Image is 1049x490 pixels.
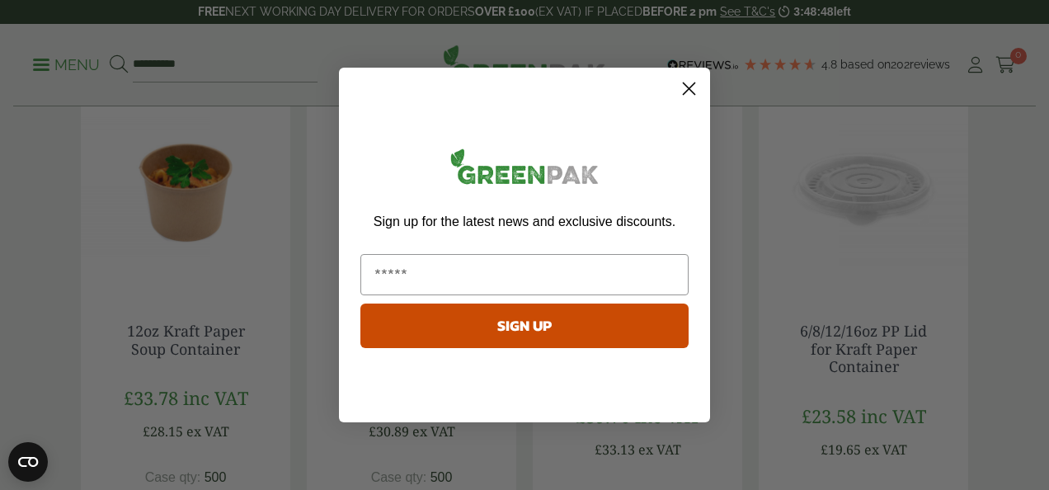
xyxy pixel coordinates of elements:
button: SIGN UP [360,304,689,348]
img: greenpak_logo [360,142,689,197]
button: Close dialog [675,74,703,103]
input: Email [360,254,689,295]
span: Sign up for the latest news and exclusive discounts. [374,214,675,229]
button: Open CMP widget [8,442,48,482]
